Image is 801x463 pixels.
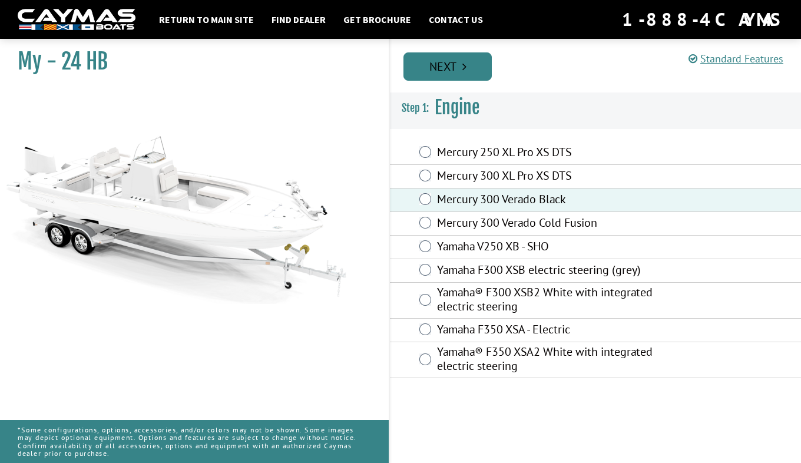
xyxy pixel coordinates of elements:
a: Get Brochure [337,12,417,27]
ul: Pagination [400,51,801,81]
label: Yamaha F350 XSA - Electric [437,322,656,339]
label: Mercury 300 Verado Black [437,192,656,209]
img: white-logo-c9c8dbefe5ff5ceceb0f0178aa75bf4bb51f6bca0971e226c86eb53dfe498488.png [18,9,135,31]
label: Yamaha® F350 XSA2 White with integrated electric steering [437,345,656,376]
label: Mercury 250 XL Pro XS DTS [437,145,656,162]
h3: Engine [390,86,801,130]
a: Next [403,52,492,81]
a: Return to main site [153,12,260,27]
label: Mercury 300 XL Pro XS DTS [437,168,656,186]
label: Yamaha F300 XSB electric steering (grey) [437,263,656,280]
a: Find Dealer [266,12,332,27]
label: Mercury 300 Verado Cold Fusion [437,216,656,233]
p: *Some configurations, options, accessories, and/or colors may not be shown. Some images may depic... [18,420,371,463]
label: Yamaha V250 XB - SHO [437,239,656,256]
label: Yamaha® F300 XSB2 White with integrated electric steering [437,285,656,316]
div: 1-888-4CAYMAS [622,6,783,32]
a: Contact Us [423,12,489,27]
h1: My - 24 HB [18,48,359,75]
a: Standard Features [689,52,783,65]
